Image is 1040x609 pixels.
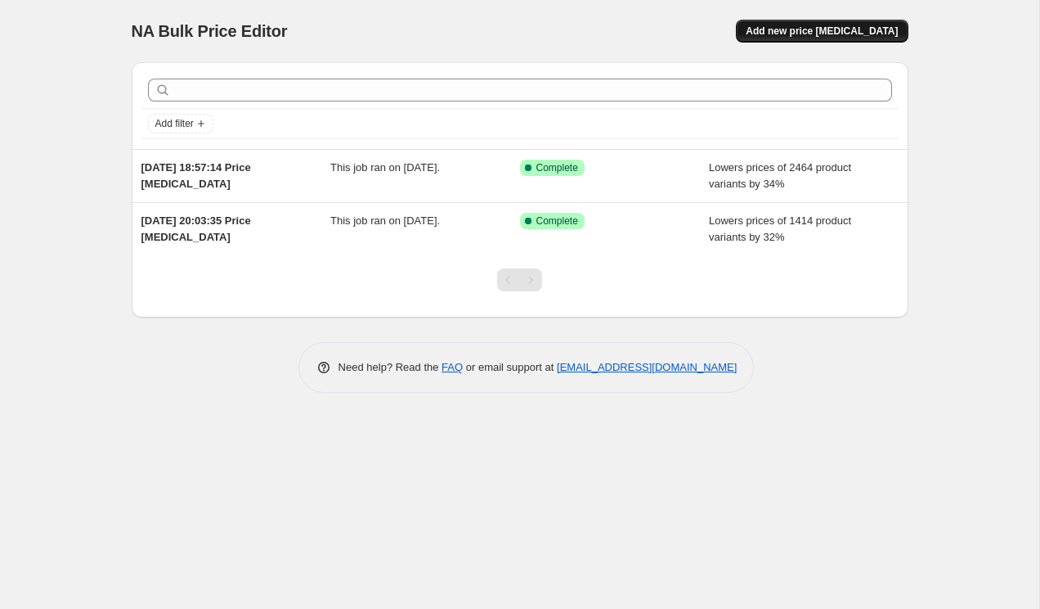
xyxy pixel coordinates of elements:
span: Complete [536,161,578,174]
a: FAQ [442,361,463,373]
a: [EMAIL_ADDRESS][DOMAIN_NAME] [557,361,737,373]
nav: Pagination [497,268,542,291]
span: Lowers prices of 2464 product variants by 34% [709,161,851,190]
span: NA Bulk Price Editor [132,22,288,40]
span: Complete [536,214,578,228]
span: This job ran on [DATE]. [330,161,440,174]
span: [DATE] 18:57:14 Price [MEDICAL_DATA] [141,161,251,190]
span: Add new price [MEDICAL_DATA] [746,25,898,38]
span: Add filter [155,117,194,130]
span: Lowers prices of 1414 product variants by 32% [709,214,851,243]
span: Need help? Read the [338,361,442,373]
span: [DATE] 20:03:35 Price [MEDICAL_DATA] [141,214,251,243]
span: or email support at [463,361,557,373]
button: Add filter [148,114,213,133]
button: Add new price [MEDICAL_DATA] [736,20,908,43]
span: This job ran on [DATE]. [330,214,440,227]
